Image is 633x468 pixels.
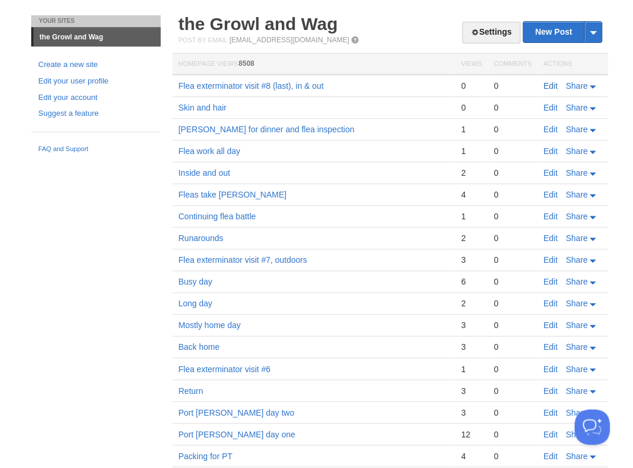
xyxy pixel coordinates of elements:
span: 8508 [238,59,254,68]
span: Share [565,212,587,221]
a: Return [178,386,203,395]
a: Edit [543,451,557,460]
th: Comments [488,54,537,75]
th: Homepage Views [172,54,455,75]
a: [EMAIL_ADDRESS][DOMAIN_NAME] [229,36,349,44]
iframe: Help Scout Beacon - Open [574,409,609,444]
span: Share [565,407,587,417]
div: 0 [494,168,531,178]
span: Share [565,103,587,112]
a: Edit [543,212,557,221]
span: Share [565,190,587,199]
a: Edit [543,190,557,199]
div: 0 [461,102,481,113]
div: 2 [461,168,481,178]
a: Flea exterminator visit #8 (last), in & out [178,81,324,91]
span: Share [565,320,587,330]
span: Share [565,168,587,178]
div: 0 [494,320,531,330]
a: Edit your account [38,92,154,104]
div: 0 [461,81,481,91]
span: Share [565,81,587,91]
span: Share [565,255,587,265]
div: 0 [494,298,531,309]
a: Settings [462,22,520,44]
div: 0 [494,81,531,91]
div: 0 [494,385,531,396]
a: the Growl and Wag [178,14,338,34]
a: Port [PERSON_NAME] day two [178,407,294,417]
a: Mostly home day [178,320,241,330]
th: Views [455,54,487,75]
a: Edit [543,277,557,286]
a: Edit [543,233,557,243]
a: Flea exterminator visit #7, outdoors [178,255,307,265]
a: Edit [543,103,557,112]
div: 4 [461,189,481,200]
th: Actions [537,54,608,75]
div: 6 [461,276,481,287]
span: Share [565,364,587,373]
a: Edit [543,407,557,417]
span: Share [565,451,587,460]
a: Edit your user profile [38,75,154,88]
a: Edit [543,168,557,178]
a: Edit [543,146,557,156]
a: Edit [543,320,557,330]
div: 0 [494,407,531,417]
div: 3 [461,385,481,396]
div: 0 [494,233,531,243]
div: 1 [461,363,481,374]
div: 0 [494,146,531,156]
div: 0 [494,124,531,135]
a: Skin and hair [178,103,226,112]
div: 3 [461,342,481,352]
div: 0 [494,342,531,352]
a: Suggest a feature [38,108,154,120]
a: Create a new site [38,59,154,71]
a: Fleas take [PERSON_NAME] [178,190,286,199]
a: Inside and out [178,168,230,178]
a: Edit [543,81,557,91]
div: 1 [461,211,481,222]
div: 0 [494,189,531,200]
div: 2 [461,298,481,309]
a: Long day [178,299,212,308]
span: Share [565,125,587,134]
a: Flea exterminator visit #6 [178,364,270,373]
li: Your Sites [31,15,161,27]
a: Port [PERSON_NAME] day one [178,429,295,439]
span: Share [565,342,587,352]
span: Share [565,299,587,308]
span: Share [565,277,587,286]
a: Edit [543,342,557,352]
div: 2 [461,233,481,243]
a: Busy day [178,277,212,286]
div: 0 [494,276,531,287]
div: 1 [461,124,481,135]
span: Share [565,429,587,439]
div: 0 [494,102,531,113]
a: FAQ and Support [38,144,154,155]
a: Edit [543,125,557,134]
a: Continuing flea battle [178,212,256,221]
div: 0 [494,211,531,222]
div: 4 [461,450,481,461]
div: 0 [494,450,531,461]
a: Runarounds [178,233,223,243]
a: Edit [543,386,557,395]
a: Edit [543,364,557,373]
a: [PERSON_NAME] for dinner and flea inspection [178,125,354,134]
div: 3 [461,255,481,265]
a: Edit [543,299,557,308]
a: Packing for PT [178,451,232,460]
span: Share [565,233,587,243]
div: 1 [461,146,481,156]
a: Back home [178,342,219,352]
span: Share [565,146,587,156]
div: 0 [494,255,531,265]
a: Edit [543,255,557,265]
div: 3 [461,407,481,417]
div: 0 [494,429,531,439]
div: 3 [461,320,481,330]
